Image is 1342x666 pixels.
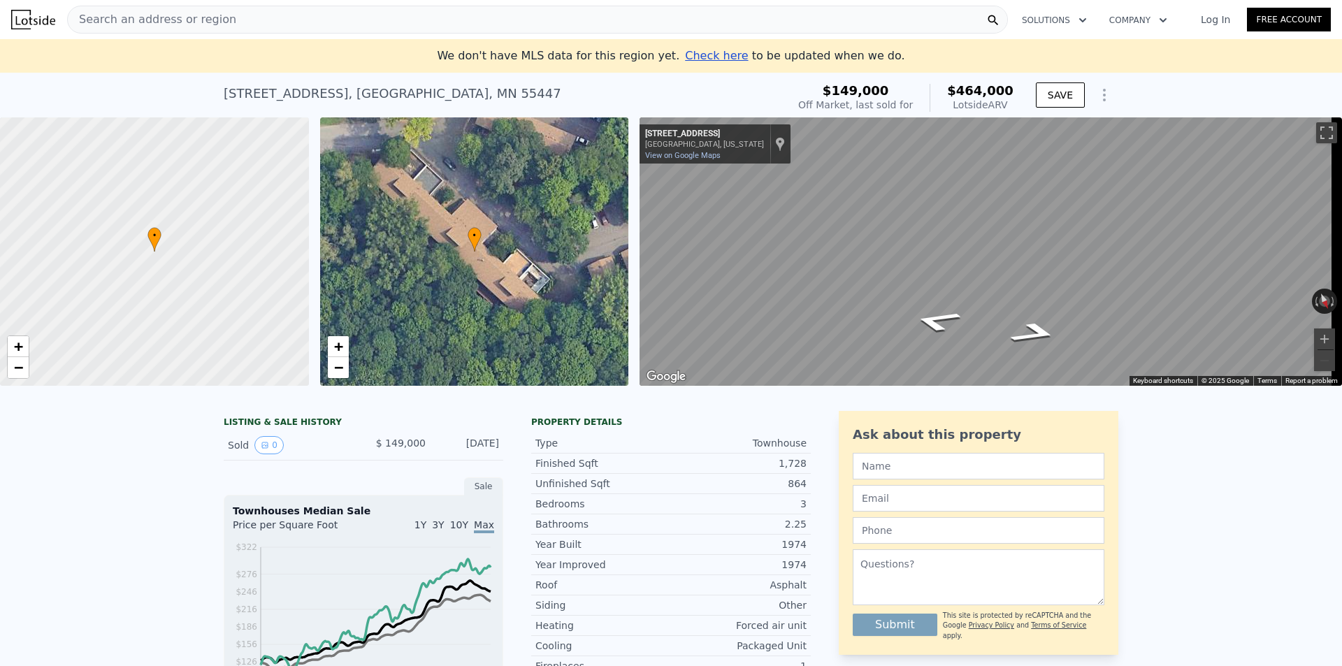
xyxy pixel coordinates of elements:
div: 2.25 [671,517,807,531]
a: Privacy Policy [969,621,1014,629]
tspan: $156 [236,639,257,649]
tspan: $322 [236,542,257,552]
path: Go Southeast, 27th Ave N [893,305,982,337]
div: Cooling [535,639,671,653]
div: Forced air unit [671,618,807,632]
button: Submit [853,614,937,636]
span: 3Y [432,519,444,530]
input: Email [853,485,1104,512]
div: Street View [640,117,1342,386]
button: Reset the view [1315,288,1335,315]
span: 1Y [414,519,426,530]
div: Map [640,117,1342,386]
div: [GEOGRAPHIC_DATA], [US_STATE] [645,140,764,149]
path: Go Northwest, 27th Ave N [990,317,1079,349]
div: • [468,227,482,252]
input: Name [853,453,1104,479]
button: Rotate counterclockwise [1312,289,1320,314]
button: Solutions [1011,8,1098,33]
a: Zoom in [8,336,29,357]
div: Unfinished Sqft [535,477,671,491]
div: 3 [671,497,807,511]
div: Townhouses Median Sale [233,504,494,518]
div: LISTING & SALE HISTORY [224,417,503,430]
div: [STREET_ADDRESS] , [GEOGRAPHIC_DATA] , MN 55447 [224,84,561,103]
div: Lotside ARV [947,98,1013,112]
a: Terms of Service [1031,621,1086,629]
div: Packaged Unit [671,639,807,653]
button: Zoom in [1314,328,1335,349]
div: Siding [535,598,671,612]
div: Sale [464,477,503,495]
span: Max [474,519,494,533]
a: Terms [1257,377,1277,384]
div: Townhouse [671,436,807,450]
div: 1,728 [671,456,807,470]
tspan: $246 [236,587,257,597]
div: Year Improved [535,558,671,572]
div: to be updated when we do. [685,48,904,64]
div: Sold [228,436,352,454]
span: • [147,229,161,242]
span: • [468,229,482,242]
tspan: $186 [236,622,257,632]
button: Zoom out [1314,350,1335,371]
span: Check here [685,49,748,62]
span: + [14,338,23,355]
div: Type [535,436,671,450]
span: © 2025 Google [1202,377,1249,384]
span: 10Y [450,519,468,530]
div: Bathrooms [535,517,671,531]
span: $149,000 [823,83,889,98]
div: We don't have MLS data for this region yet. [437,48,904,64]
tspan: $216 [236,605,257,614]
button: Show Options [1090,81,1118,109]
div: • [147,227,161,252]
button: Rotate clockwise [1330,289,1338,314]
button: View historical data [254,436,284,454]
a: Zoom in [328,336,349,357]
a: Show location on map [775,136,785,152]
div: Roof [535,578,671,592]
a: Open this area in Google Maps (opens a new window) [643,368,689,386]
div: [STREET_ADDRESS] [645,129,764,140]
a: Zoom out [8,357,29,378]
button: SAVE [1036,82,1085,108]
span: $ 149,000 [376,437,426,449]
span: $464,000 [947,83,1013,98]
button: Company [1098,8,1178,33]
div: 1974 [671,558,807,572]
span: + [333,338,342,355]
a: View on Google Maps [645,151,721,160]
input: Phone [853,517,1104,544]
img: Lotside [11,10,55,29]
div: Property details [531,417,811,428]
span: − [333,359,342,376]
div: Asphalt [671,578,807,592]
tspan: $276 [236,570,257,579]
button: Toggle fullscreen view [1316,122,1337,143]
div: Heating [535,618,671,632]
div: Off Market, last sold for [798,98,913,112]
button: Keyboard shortcuts [1133,376,1193,386]
div: [DATE] [437,436,499,454]
img: Google [643,368,689,386]
a: Report a problem [1285,377,1338,384]
span: − [14,359,23,376]
div: Price per Square Foot [233,518,363,540]
div: 864 [671,477,807,491]
div: This site is protected by reCAPTCHA and the Google and apply. [943,611,1104,641]
div: Finished Sqft [535,456,671,470]
div: Bedrooms [535,497,671,511]
div: Ask about this property [853,425,1104,444]
div: Other [671,598,807,612]
div: Year Built [535,537,671,551]
a: Zoom out [328,357,349,378]
span: Search an address or region [68,11,236,28]
div: 1974 [671,537,807,551]
a: Log In [1184,13,1247,27]
a: Free Account [1247,8,1331,31]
